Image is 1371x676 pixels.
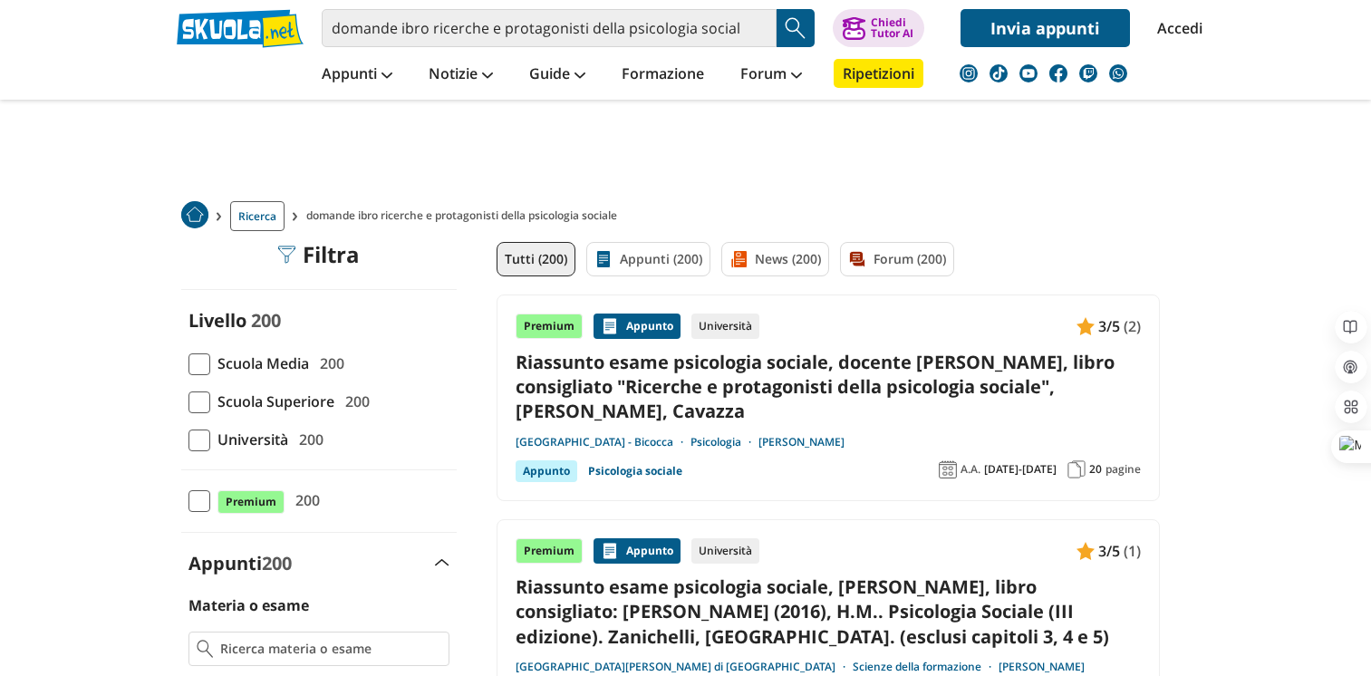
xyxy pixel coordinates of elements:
[516,460,577,482] div: Appunto
[322,9,777,47] input: Cerca appunti, riassunti o versioni
[188,551,292,575] label: Appunti
[999,660,1085,674] a: [PERSON_NAME]
[181,201,208,228] img: Home
[1077,542,1095,560] img: Appunti contenuto
[691,314,759,339] div: Università
[210,390,334,413] span: Scuola Superiore
[262,551,292,575] span: 200
[1109,64,1127,82] img: WhatsApp
[601,542,619,560] img: Appunti contenuto
[1019,64,1038,82] img: youtube
[1089,462,1102,477] span: 20
[601,317,619,335] img: Appunti contenuto
[871,17,913,39] div: Chiedi Tutor AI
[516,575,1141,649] a: Riassunto esame psicologia sociale, [PERSON_NAME], libro consigliato: [PERSON_NAME] (2016), H.M.....
[424,59,497,92] a: Notizie
[306,201,624,231] span: domande ibro ricerche e protagonisti della psicologia sociale
[220,640,440,658] input: Ricerca materia o esame
[690,435,758,449] a: Psicologia
[1067,460,1086,478] img: Pagine
[833,9,924,47] button: ChiediTutor AI
[292,428,323,451] span: 200
[1098,539,1120,563] span: 3/5
[516,435,690,449] a: [GEOGRAPHIC_DATA] - Bicocca
[1124,539,1141,563] span: (1)
[497,242,575,276] a: Tutti (200)
[758,435,845,449] a: [PERSON_NAME]
[961,462,980,477] span: A.A.
[736,59,806,92] a: Forum
[1105,462,1141,477] span: pagine
[594,250,613,268] img: Appunti filtro contenuto
[586,242,710,276] a: Appunti (200)
[210,352,309,375] span: Scuola Media
[594,314,681,339] div: Appunto
[1157,9,1195,47] a: Accedi
[435,559,449,566] img: Apri e chiudi sezione
[217,490,285,514] span: Premium
[617,59,709,92] a: Formazione
[939,460,957,478] img: Anno accademico
[516,350,1141,424] a: Riassunto esame psicologia sociale, docente [PERSON_NAME], libro consigliato "Ricerche e protagon...
[853,660,999,674] a: Scienze della formazione
[313,352,344,375] span: 200
[729,250,748,268] img: News filtro contenuto
[777,9,815,47] button: Search Button
[960,64,978,82] img: instagram
[840,242,954,276] a: Forum (200)
[691,538,759,564] div: Università
[990,64,1008,82] img: tiktok
[197,640,214,658] img: Ricerca materia o esame
[288,488,320,512] span: 200
[834,59,923,88] a: Ripetizioni
[516,314,583,339] div: Premium
[230,201,285,231] a: Ricerca
[210,428,288,451] span: Università
[984,462,1057,477] span: [DATE]-[DATE]
[1049,64,1067,82] img: facebook
[594,538,681,564] div: Appunto
[277,246,295,264] img: Filtra filtri mobile
[588,460,682,482] a: Psicologia sociale
[338,390,370,413] span: 200
[516,660,853,674] a: [GEOGRAPHIC_DATA][PERSON_NAME] di [GEOGRAPHIC_DATA]
[1098,314,1120,338] span: 3/5
[961,9,1130,47] a: Invia appunti
[525,59,590,92] a: Guide
[188,595,309,615] label: Materia o esame
[516,538,583,564] div: Premium
[848,250,866,268] img: Forum filtro contenuto
[721,242,829,276] a: News (200)
[1124,314,1141,338] span: (2)
[1077,317,1095,335] img: Appunti contenuto
[782,14,809,42] img: Cerca appunti, riassunti o versioni
[317,59,397,92] a: Appunti
[277,242,360,267] div: Filtra
[181,201,208,231] a: Home
[251,308,281,333] span: 200
[1079,64,1097,82] img: twitch
[188,308,246,333] label: Livello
